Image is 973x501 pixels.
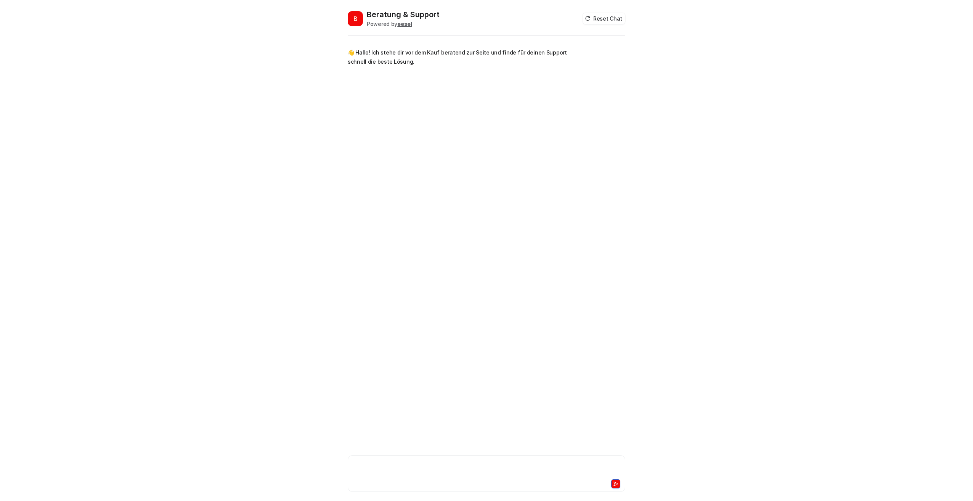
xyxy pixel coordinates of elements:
h2: Beratung & Support [367,9,440,20]
p: 👋 Hallo! Ich stehe dir vor dem Kauf beratend zur Seite und finde für deinen Support schnell die b... [348,48,571,66]
div: Powered by [367,20,440,28]
button: Reset Chat [583,13,625,24]
span: B [348,11,363,26]
b: eesel [397,21,412,27]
